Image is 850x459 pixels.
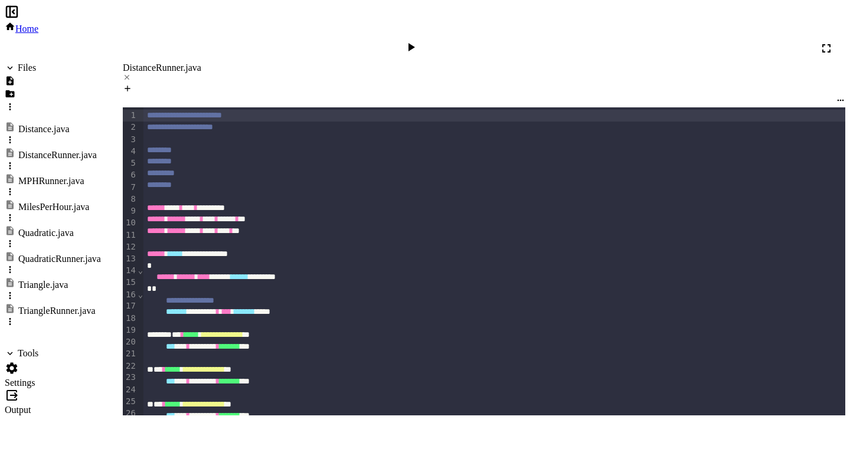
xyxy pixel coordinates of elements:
[123,396,138,408] div: 25
[18,124,70,135] div: Distance.java
[18,202,89,212] div: MilesPerHour.java
[123,408,138,419] div: 26
[123,134,138,146] div: 3
[123,158,138,169] div: 5
[123,372,138,383] div: 23
[123,384,138,396] div: 24
[123,63,845,73] div: DistanceRunner.java
[123,205,138,217] div: 9
[123,110,138,122] div: 1
[18,63,36,73] div: Files
[138,265,143,275] span: Fold line
[18,176,84,186] div: MPHRunner.java
[123,277,138,288] div: 15
[18,306,96,316] div: TriangleRunner.java
[123,122,138,133] div: 2
[123,253,138,265] div: 13
[123,300,138,312] div: 17
[123,146,138,158] div: 4
[123,169,138,181] div: 6
[123,194,138,205] div: 8
[123,265,138,277] div: 14
[5,24,38,34] a: Home
[123,348,138,360] div: 21
[18,280,68,290] div: Triangle.java
[123,324,138,336] div: 19
[5,378,101,388] div: Settings
[123,360,138,372] div: 22
[5,405,101,415] div: Output
[18,228,74,238] div: Quadratic.java
[123,289,138,301] div: 16
[123,182,138,194] div: 7
[123,217,138,229] div: 10
[123,63,845,84] div: DistanceRunner.java
[18,150,97,160] div: DistanceRunner.java
[123,336,138,348] div: 20
[123,241,138,253] div: 12
[18,254,101,264] div: QuadraticRunner.java
[18,348,38,359] div: Tools
[15,24,38,34] span: Home
[138,290,143,299] span: Fold line
[123,313,138,324] div: 18
[123,229,138,241] div: 11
